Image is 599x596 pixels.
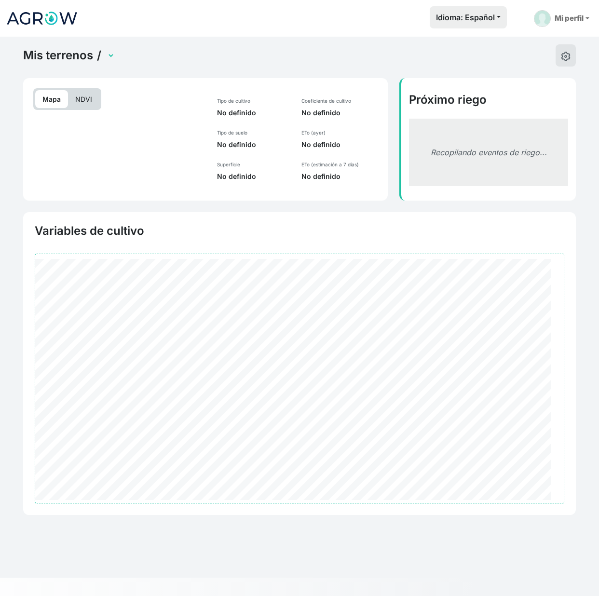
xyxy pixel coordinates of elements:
p: No definido [217,108,290,118]
h4: Próximo riego [409,93,568,107]
ejs-chart: . Syncfusion interactive chart. [35,259,564,503]
select: Terrain Selector [105,48,115,63]
button: Idioma: Español [430,6,507,28]
img: User [534,10,551,27]
p: Coeficiente de cultivo [301,97,380,104]
p: No definido [301,108,380,118]
p: Tipo de cultivo [217,97,290,104]
p: No definido [301,172,380,181]
h4: Variables de cultivo [35,224,144,238]
em: Recopilando eventos de riego... [431,148,547,157]
p: Mapa [35,90,68,108]
p: ETo (estimación a 7 días) [301,161,380,168]
a: Mis terrenos [23,48,93,63]
p: Tipo de suelo [217,129,290,136]
p: No definido [217,140,290,149]
p: No definido [301,140,380,149]
p: ETo (ayer) [301,129,380,136]
img: Agrow Analytics [6,6,78,30]
p: Superficie [217,161,290,168]
p: No definido [217,172,290,181]
a: Mi perfil [530,6,593,31]
p: NDVI [68,90,99,108]
img: edit [561,52,571,61]
span: / [97,48,101,63]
